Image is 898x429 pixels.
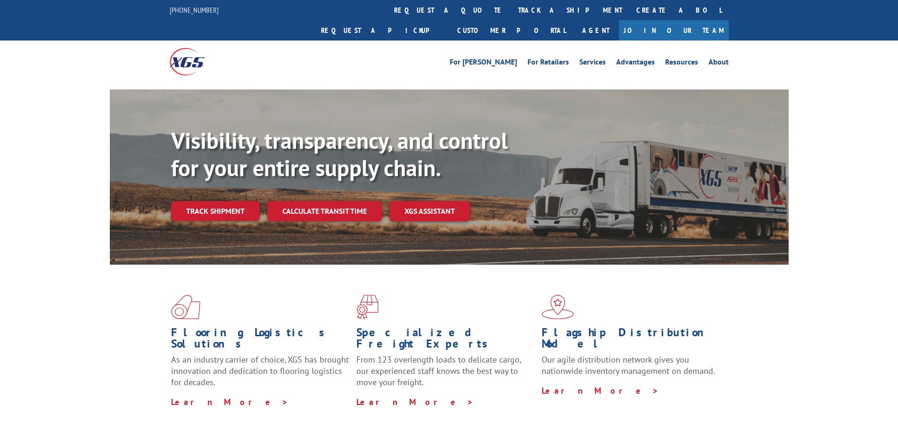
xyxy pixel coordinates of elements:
span: Our agile distribution network gives you nationwide inventory management on demand. [542,354,715,376]
a: Request a pickup [314,20,450,40]
a: Services [579,58,606,69]
h1: Flagship Distribution Model [542,327,720,354]
a: XGS ASSISTANT [389,201,470,221]
a: Learn More > [171,397,288,407]
span: As an industry carrier of choice, XGS has brought innovation and dedication to flooring logistics... [171,354,349,388]
a: [PHONE_NUMBER] [170,5,219,15]
b: Visibility, transparency, and control for your entire supply chain. [171,126,508,182]
img: xgs-icon-focused-on-flooring-red [356,295,379,319]
p: From 123 overlength loads to delicate cargo, our experienced staff knows the best way to move you... [356,354,535,396]
h1: Specialized Freight Experts [356,327,535,354]
img: xgs-icon-flagship-distribution-model-red [542,295,574,319]
a: Track shipment [171,201,260,221]
a: Calculate transit time [267,201,382,221]
a: Agent [573,20,619,40]
a: Advantages [616,58,655,69]
a: Resources [665,58,698,69]
h1: Flooring Logistics Solutions [171,327,349,354]
a: Learn More > [356,397,474,407]
a: About [709,58,729,69]
a: Join Our Team [619,20,729,40]
a: For Retailers [527,58,569,69]
a: For [PERSON_NAME] [450,58,517,69]
a: Customer Portal [450,20,573,40]
img: xgs-icon-total-supply-chain-intelligence-red [171,295,200,319]
a: Learn More > [542,385,659,396]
